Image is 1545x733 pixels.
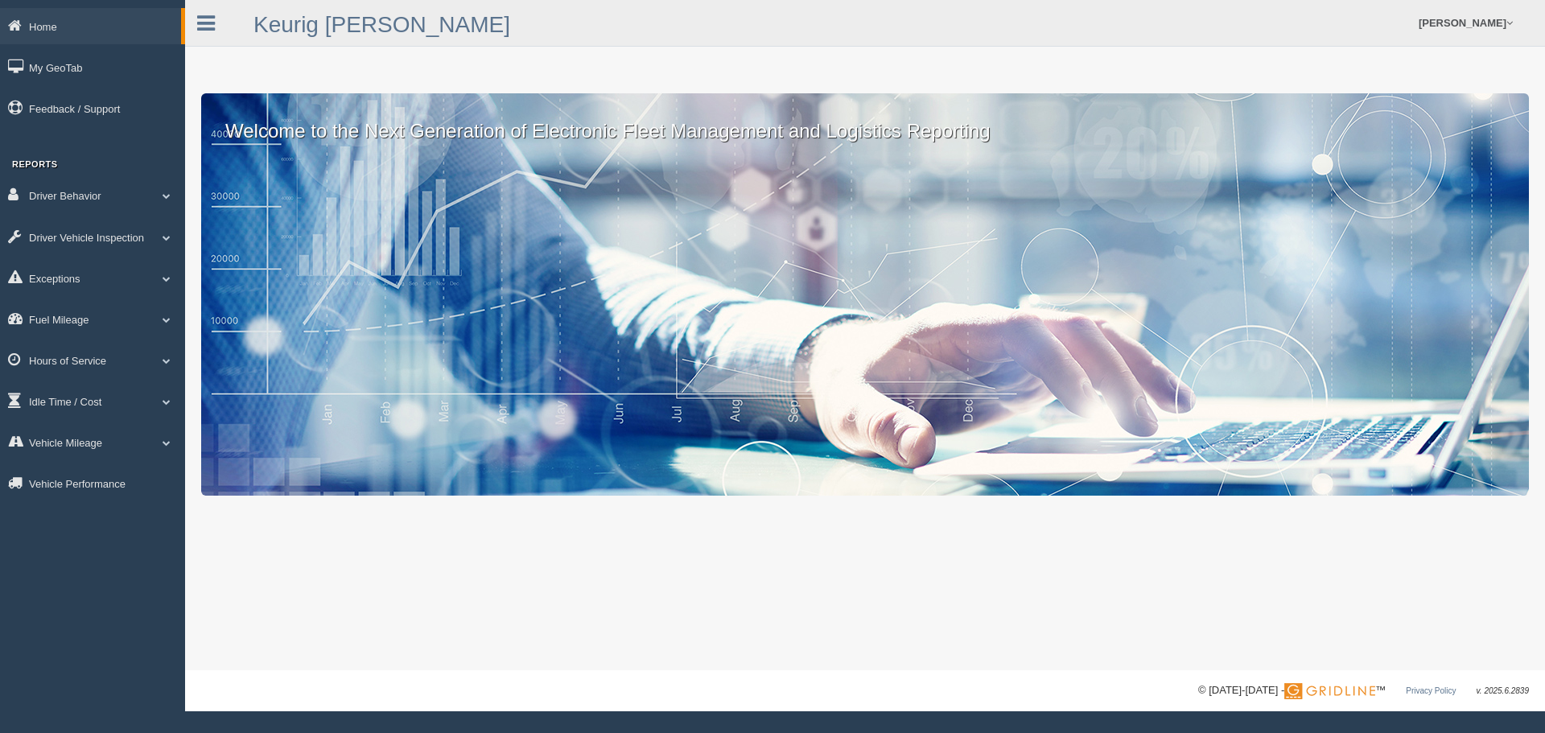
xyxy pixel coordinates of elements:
[1198,682,1529,699] div: © [DATE]-[DATE] - ™
[1406,686,1456,695] a: Privacy Policy
[201,93,1529,145] p: Welcome to the Next Generation of Electronic Fleet Management and Logistics Reporting
[253,12,510,37] a: Keurig [PERSON_NAME]
[1284,683,1375,699] img: Gridline
[1477,686,1529,695] span: v. 2025.6.2839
